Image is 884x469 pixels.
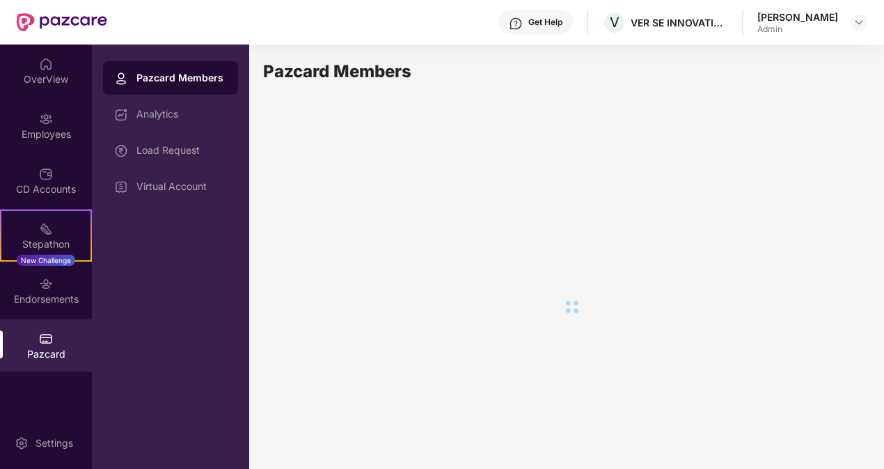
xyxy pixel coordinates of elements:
div: Get Help [528,17,562,28]
img: svg+xml;base64,PHN2ZyBpZD0iTG9hZF9SZXF1ZXN0IiBkYXRhLW5hbWU9IkxvYWQgUmVxdWVzdCIgeG1sbnM9Imh0dHA6Ly... [114,144,128,158]
img: svg+xml;base64,PHN2ZyBpZD0iRHJvcGRvd24tMzJ4MzIiIHhtbG5zPSJodHRwOi8vd3d3LnczLm9yZy8yMDAwL3N2ZyIgd2... [853,17,865,28]
img: svg+xml;base64,PHN2ZyBpZD0iRW5kb3JzZW1lbnRzIiB4bWxucz0iaHR0cDovL3d3dy53My5vcmcvMjAwMC9zdmciIHdpZH... [39,277,53,291]
span: Pazcard Members [263,61,411,81]
img: svg+xml;base64,PHN2ZyBpZD0iUHJvZmlsZSIgeG1sbnM9Imh0dHA6Ly93d3cudzMub3JnLzIwMDAvc3ZnIiB3aWR0aD0iMj... [114,72,128,86]
div: VER SE INNOVATION PRIVATE LIMITED [631,16,728,29]
div: Settings [31,436,77,450]
img: svg+xml;base64,PHN2ZyBpZD0iSG9tZSIgeG1sbnM9Imh0dHA6Ly93d3cudzMub3JnLzIwMDAvc3ZnIiB3aWR0aD0iMjAiIG... [39,57,53,71]
img: svg+xml;base64,PHN2ZyBpZD0iU2V0dGluZy0yMHgyMCIgeG1sbnM9Imh0dHA6Ly93d3cudzMub3JnLzIwMDAvc3ZnIiB3aW... [15,436,29,450]
span: V [610,14,619,31]
div: New Challenge [17,255,75,266]
img: svg+xml;base64,PHN2ZyBpZD0iVmlydHVhbF9BY2NvdW50IiBkYXRhLW5hbWU9IlZpcnR1YWwgQWNjb3VudCIgeG1sbnM9Im... [114,180,128,194]
div: Admin [757,24,838,35]
div: [PERSON_NAME] [757,10,838,24]
div: Load Request [136,145,227,156]
div: Pazcard Members [136,71,227,85]
div: Stepathon [1,237,90,251]
img: svg+xml;base64,PHN2ZyBpZD0iQ0RfQWNjb3VudHMiIGRhdGEtbmFtZT0iQ0QgQWNjb3VudHMiIHhtbG5zPSJodHRwOi8vd3... [39,167,53,181]
img: svg+xml;base64,PHN2ZyBpZD0iUGF6Y2FyZCIgeG1sbnM9Imh0dHA6Ly93d3cudzMub3JnLzIwMDAvc3ZnIiB3aWR0aD0iMj... [39,332,53,346]
div: Analytics [136,109,227,120]
div: Virtual Account [136,181,227,192]
img: svg+xml;base64,PHN2ZyBpZD0iRGFzaGJvYXJkIiB4bWxucz0iaHR0cDovL3d3dy53My5vcmcvMjAwMC9zdmciIHdpZHRoPS... [114,108,128,122]
img: New Pazcare Logo [17,13,107,31]
img: svg+xml;base64,PHN2ZyB4bWxucz0iaHR0cDovL3d3dy53My5vcmcvMjAwMC9zdmciIHdpZHRoPSIyMSIgaGVpZ2h0PSIyMC... [39,222,53,236]
img: svg+xml;base64,PHN2ZyBpZD0iRW1wbG95ZWVzIiB4bWxucz0iaHR0cDovL3d3dy53My5vcmcvMjAwMC9zdmciIHdpZHRoPS... [39,112,53,126]
img: svg+xml;base64,PHN2ZyBpZD0iSGVscC0zMngzMiIgeG1sbnM9Imh0dHA6Ly93d3cudzMub3JnLzIwMDAvc3ZnIiB3aWR0aD... [509,17,523,31]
